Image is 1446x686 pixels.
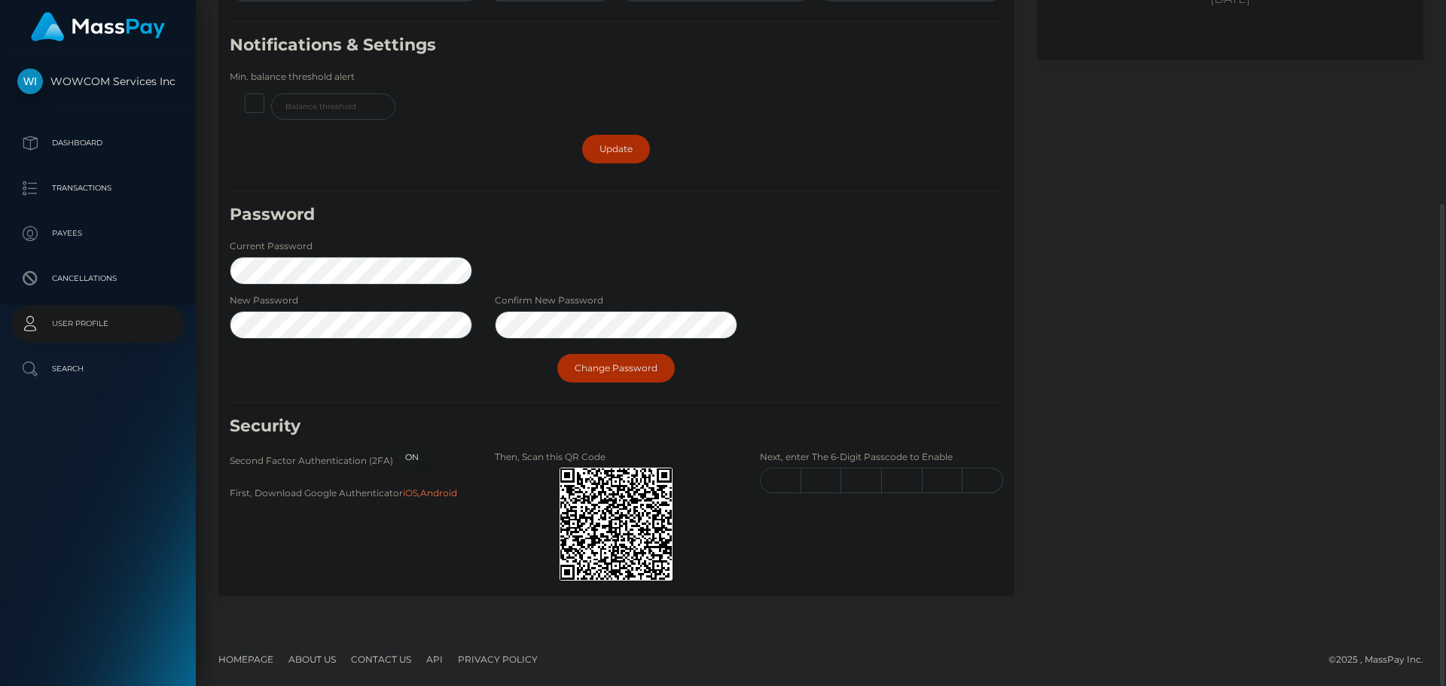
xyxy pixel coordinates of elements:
label: New Password [230,294,298,307]
label: First, Download Google Authenticator , [230,486,457,500]
a: Payees [11,215,185,252]
p: Cancellations [17,267,178,290]
label: Next, enter The 6-Digit Passcode to Enable [760,450,953,464]
label: Then, Scan this QR Code [495,450,606,464]
a: Update [582,135,650,163]
a: Android [420,487,457,498]
p: Search [17,358,178,380]
a: Homepage [212,648,279,671]
span: WOWCOM Services Inc [11,75,185,88]
a: Search [11,350,185,388]
div: © 2025 , MassPay Inc. [1329,651,1435,668]
label: Min. balance threshold alert [230,70,355,84]
a: About Us [282,648,342,671]
label: Current Password [230,239,313,253]
h5: Password [230,203,879,227]
img: MassPay Logo [31,12,165,41]
a: Cancellations [11,260,185,297]
a: Transactions [11,169,185,207]
label: Second Factor Authentication (2FA) [230,454,393,468]
p: Transactions [17,177,178,200]
span: ON [395,449,432,465]
p: User Profile [17,313,178,335]
a: Contact Us [345,648,417,671]
a: Dashboard [11,124,185,162]
a: Change Password [557,354,675,383]
a: API [420,648,449,671]
h5: Notifications & Settings [230,34,879,57]
p: Payees [17,222,178,245]
label: Confirm New Password [495,294,603,307]
a: iOS [403,487,418,498]
p: Dashboard [17,132,178,154]
a: User Profile [11,305,185,343]
a: Privacy Policy [452,648,544,671]
h5: Security [230,415,879,438]
img: WOWCOM Services Inc [17,69,43,94]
